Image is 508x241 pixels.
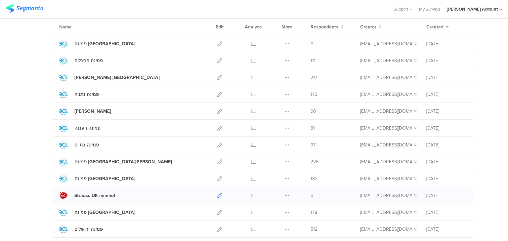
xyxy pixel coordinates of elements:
[426,125,466,132] div: [DATE]
[360,226,416,233] div: odelya@ifocus-r.com
[426,23,449,30] button: Created
[311,108,316,115] span: 90
[394,6,408,12] span: Support
[59,90,99,99] a: פמינה נתניה
[243,19,263,35] div: Analyze
[360,141,416,148] div: odelya@ifocus-r.com
[6,4,43,13] img: segmanta logo
[59,225,103,233] a: פמינה ירושלים
[74,209,135,216] div: פמינה רחובות
[311,192,314,199] span: 0
[426,74,466,81] div: [DATE]
[59,174,135,183] a: פמינה [GEOGRAPHIC_DATA]
[360,108,416,115] div: odelya@ifocus-r.com
[426,226,466,233] div: [DATE]
[360,23,376,30] span: Creator
[311,91,317,98] span: 170
[360,192,416,199] div: odelya@ifocus-r.com
[59,157,172,166] a: פמינה [GEOGRAPHIC_DATA][PERSON_NAME]
[74,74,160,81] div: פמינה גרנד קניון חיפה
[74,141,99,148] div: פמינה בת ים
[360,57,416,64] div: odelya@ifocus-r.com
[426,141,466,148] div: [DATE]
[426,40,466,47] div: [DATE]
[426,175,466,182] div: [DATE]
[311,125,315,132] span: 81
[311,226,317,233] span: 512
[311,209,317,216] span: 178
[59,73,160,82] a: [PERSON_NAME] [GEOGRAPHIC_DATA]
[280,19,294,35] div: More
[311,40,314,47] span: 0
[59,124,101,132] a: פמינה רעננה
[426,158,466,165] div: [DATE]
[426,209,466,216] div: [DATE]
[59,39,135,48] a: פמינה [GEOGRAPHIC_DATA]
[213,19,227,35] div: Edit
[360,175,416,182] div: odelya@ifocus-r.com
[59,107,111,115] a: [PERSON_NAME]
[74,226,103,233] div: פמינה ירושלים
[311,141,316,148] span: 97
[311,23,344,30] button: Respondents
[426,57,466,64] div: [DATE]
[59,23,99,30] div: Name
[360,40,416,47] div: odelya@ifocus-r.com
[59,56,103,65] a: פמינה הרצליה
[360,125,416,132] div: odelya@ifocus-r.com
[360,74,416,81] div: odelya@ifocus-r.com
[74,91,99,98] div: פמינה נתניה
[59,191,115,200] a: Strauss UK minihot
[426,23,444,30] span: Created
[311,23,338,30] span: Respondents
[360,91,416,98] div: odelya@ifocus-r.com
[74,40,135,47] div: פמינה אשדוד
[59,208,135,217] a: פמינה [GEOGRAPHIC_DATA]
[360,209,416,216] div: odelya@ifocus-r.com
[426,91,466,98] div: [DATE]
[74,125,101,132] div: פמינה רעננה
[360,158,416,165] div: odelya@ifocus-r.com
[59,141,99,149] a: פמינה בת ים
[74,108,111,115] div: פמינה אשקלון
[74,57,103,64] div: פמינה הרצליה
[426,192,466,199] div: [DATE]
[74,175,135,182] div: פמינה באר שבע
[426,108,466,115] div: [DATE]
[74,158,172,165] div: פמינה פתח תקווה
[311,74,317,81] span: 217
[311,158,318,165] span: 226
[74,192,115,199] div: Strauss UK minihot
[311,175,317,182] span: 182
[311,57,316,64] span: 111
[360,23,382,30] button: Creator
[447,6,498,12] div: [PERSON_NAME] Account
